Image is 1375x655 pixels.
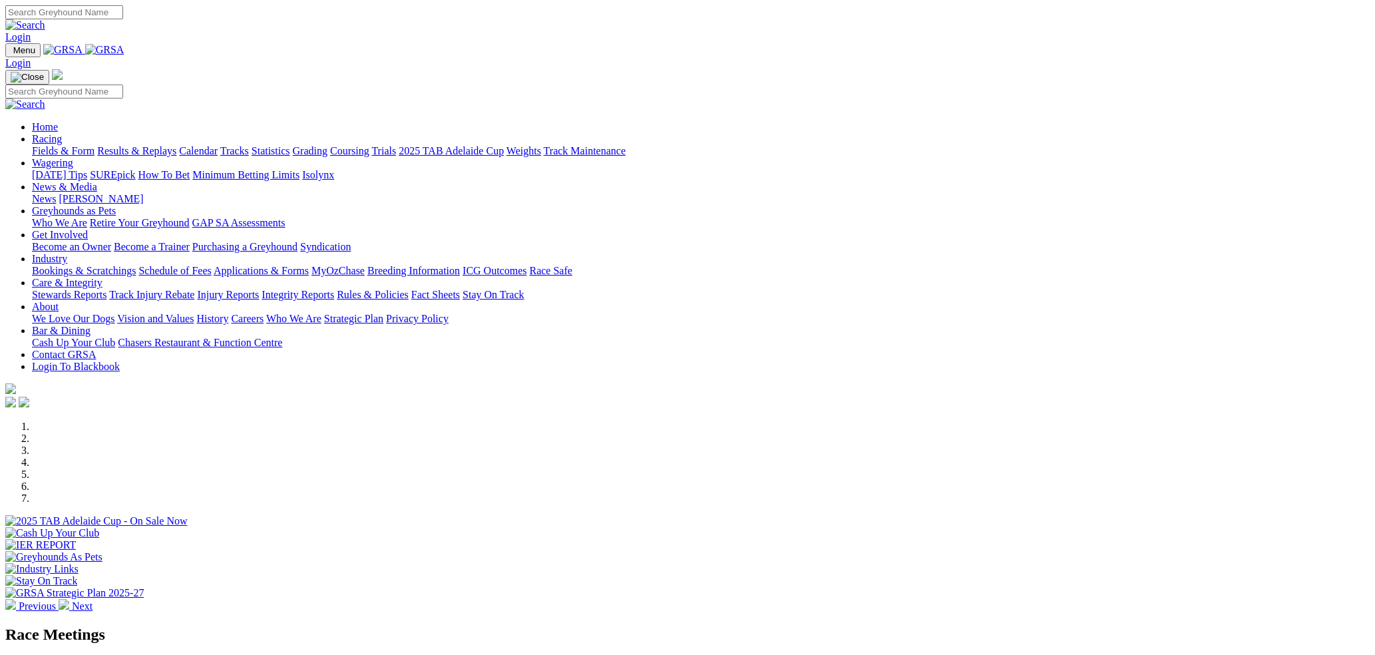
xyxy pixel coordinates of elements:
[97,145,176,156] a: Results & Replays
[32,313,114,324] a: We Love Our Dogs
[32,265,1370,277] div: Industry
[32,253,67,264] a: Industry
[138,169,190,180] a: How To Bet
[138,265,211,276] a: Schedule of Fees
[85,44,124,56] img: GRSA
[5,5,123,19] input: Search
[5,599,16,610] img: chevron-left-pager-white.svg
[72,600,93,612] span: Next
[13,45,35,55] span: Menu
[90,217,190,228] a: Retire Your Greyhound
[5,57,31,69] a: Login
[32,277,102,288] a: Care & Integrity
[32,337,1370,349] div: Bar & Dining
[109,289,194,300] a: Track Injury Rebate
[179,145,218,156] a: Calendar
[43,44,83,56] img: GRSA
[5,551,102,563] img: Greyhounds As Pets
[32,181,97,192] a: News & Media
[5,575,77,587] img: Stay On Track
[5,43,41,57] button: Toggle navigation
[5,626,1370,644] h2: Race Meetings
[90,169,135,180] a: SUREpick
[32,229,88,240] a: Get Involved
[32,313,1370,325] div: About
[118,337,282,348] a: Chasers Restaurant & Function Centre
[117,313,194,324] a: Vision and Values
[302,169,334,180] a: Isolynx
[197,289,259,300] a: Injury Reports
[330,145,369,156] a: Coursing
[5,587,144,599] img: GRSA Strategic Plan 2025-27
[5,19,45,31] img: Search
[266,313,321,324] a: Who We Are
[367,265,460,276] a: Breeding Information
[5,539,76,551] img: IER REPORT
[231,313,264,324] a: Careers
[114,241,190,252] a: Become a Trainer
[32,217,87,228] a: Who We Are
[5,31,31,43] a: Login
[386,313,449,324] a: Privacy Policy
[19,397,29,407] img: twitter.svg
[32,193,1370,205] div: News & Media
[196,313,228,324] a: History
[32,265,136,276] a: Bookings & Scratchings
[463,289,524,300] a: Stay On Track
[220,145,249,156] a: Tracks
[5,99,45,110] img: Search
[214,265,309,276] a: Applications & Forms
[59,599,69,610] img: chevron-right-pager-white.svg
[32,145,1370,157] div: Racing
[5,600,59,612] a: Previous
[32,169,87,180] a: [DATE] Tips
[399,145,504,156] a: 2025 TAB Adelaide Cup
[337,289,409,300] a: Rules & Policies
[5,397,16,407] img: facebook.svg
[411,289,460,300] a: Fact Sheets
[32,301,59,312] a: About
[32,217,1370,229] div: Greyhounds as Pets
[32,133,62,144] a: Racing
[32,121,58,132] a: Home
[252,145,290,156] a: Statistics
[52,69,63,80] img: logo-grsa-white.png
[192,169,299,180] a: Minimum Betting Limits
[192,217,286,228] a: GAP SA Assessments
[463,265,526,276] a: ICG Outcomes
[32,325,91,336] a: Bar & Dining
[59,600,93,612] a: Next
[32,349,96,360] a: Contact GRSA
[32,241,111,252] a: Become an Owner
[32,337,115,348] a: Cash Up Your Club
[32,361,120,372] a: Login To Blackbook
[324,313,383,324] a: Strategic Plan
[5,383,16,394] img: logo-grsa-white.png
[11,72,44,83] img: Close
[5,563,79,575] img: Industry Links
[32,289,1370,301] div: Care & Integrity
[32,193,56,204] a: News
[5,85,123,99] input: Search
[529,265,572,276] a: Race Safe
[300,241,351,252] a: Syndication
[32,241,1370,253] div: Get Involved
[544,145,626,156] a: Track Maintenance
[5,527,99,539] img: Cash Up Your Club
[192,241,297,252] a: Purchasing a Greyhound
[32,169,1370,181] div: Wagering
[32,289,106,300] a: Stewards Reports
[32,205,116,216] a: Greyhounds as Pets
[59,193,143,204] a: [PERSON_NAME]
[32,145,95,156] a: Fields & Form
[262,289,334,300] a: Integrity Reports
[32,157,73,168] a: Wagering
[5,515,188,527] img: 2025 TAB Adelaide Cup - On Sale Now
[311,265,365,276] a: MyOzChase
[19,600,56,612] span: Previous
[371,145,396,156] a: Trials
[5,70,49,85] button: Toggle navigation
[506,145,541,156] a: Weights
[293,145,327,156] a: Grading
